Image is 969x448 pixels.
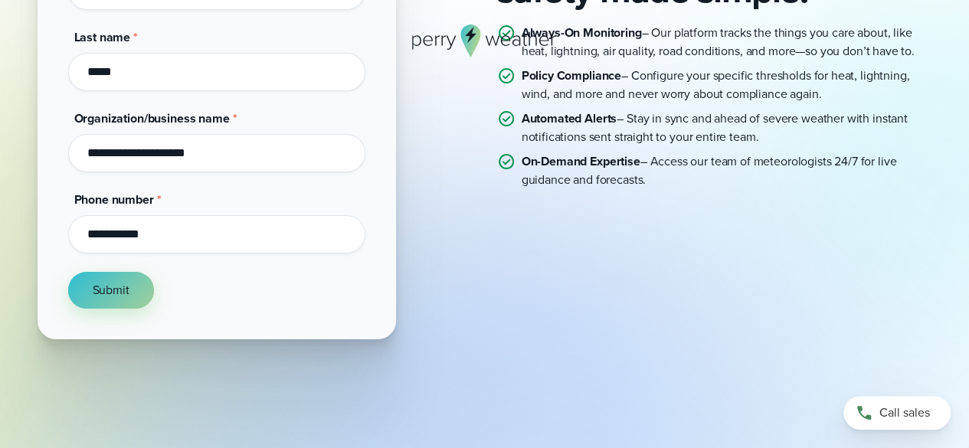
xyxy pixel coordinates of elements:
[522,110,932,146] p: – Stay in sync and ahead of severe weather with instant notifications sent straight to your entir...
[68,272,154,309] button: Submit
[522,67,932,103] p: – Configure your specific thresholds for heat, lightning, wind, and more and never worry about co...
[522,67,621,84] strong: Policy Compliance
[843,396,951,430] a: Call sales
[522,152,932,189] p: – Access our team of meteorologists 24/7 for live guidance and forecasts.
[522,152,640,170] strong: On-Demand Expertise
[522,24,932,60] p: – Our platform tracks the things you care about, like heat, lightning, air quality, road conditio...
[522,24,642,41] strong: Always-On Monitoring
[74,110,230,127] span: Organization/business name
[879,404,930,422] span: Call sales
[93,281,129,299] span: Submit
[522,110,617,127] strong: Automated Alerts
[74,191,154,208] span: Phone number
